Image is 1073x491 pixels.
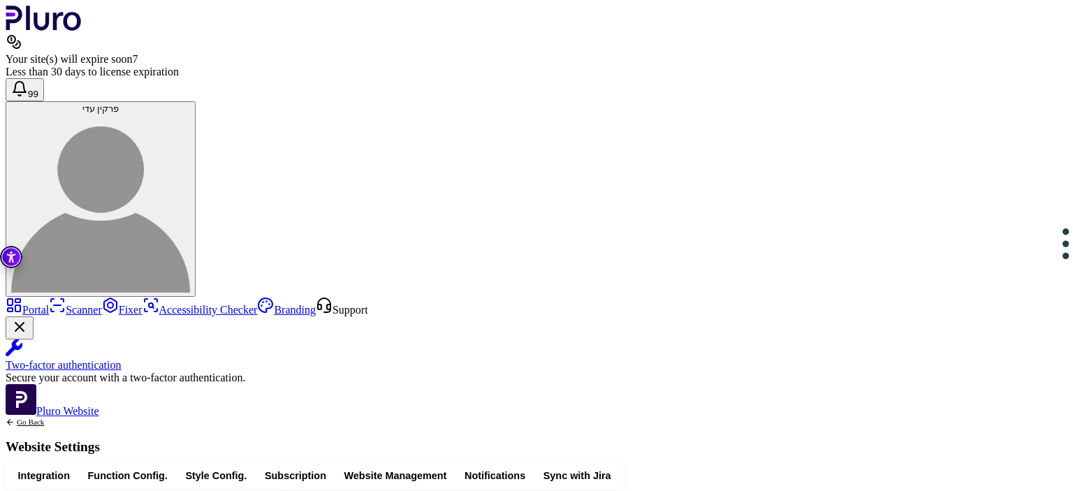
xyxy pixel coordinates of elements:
span: Notifications [465,469,525,483]
a: Open Pluro Website [6,405,99,417]
a: Accessibility Checker [143,304,258,316]
button: פרקין עדיפרקין עדי [6,101,196,297]
div: Two-factor authentication [6,359,1067,372]
span: Integration [18,469,70,483]
span: Website Management [344,469,447,483]
div: Secure your account with a two-factor authentication. [6,372,1067,384]
img: פרקין עדי [11,114,190,293]
button: Style Config. [177,466,256,486]
span: Subscription [265,469,326,483]
button: Function Config. [79,466,177,486]
div: Less than 30 days to license expiration [6,66,1067,78]
a: Fixer [102,304,143,316]
button: Notifications [455,466,534,486]
div: Your site(s) will expire soon [6,53,1067,66]
span: Sync with Jira [543,469,611,483]
button: Subscription [256,466,335,486]
button: Integration [9,466,79,486]
a: Scanner [49,304,102,316]
button: Sync with Jira [534,466,620,486]
aside: Sidebar menu [6,297,1067,418]
span: פרקין עדי [82,103,119,114]
a: Back to previous screen [6,418,100,427]
button: Close Two-factor authentication notification [6,316,34,339]
a: Open Support screen [316,304,368,316]
a: Logo [6,21,82,33]
span: 99 [28,89,38,99]
a: Branding [257,304,316,316]
h1: Website Settings [6,440,100,453]
button: Open notifications, you have 379 new notifications [6,78,44,101]
a: Portal [6,304,49,316]
span: Function Config. [88,469,168,483]
button: Website Management [335,466,455,486]
span: 7 [132,53,138,65]
a: Two-factor authentication [6,339,1067,372]
span: Style Config. [185,469,247,483]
